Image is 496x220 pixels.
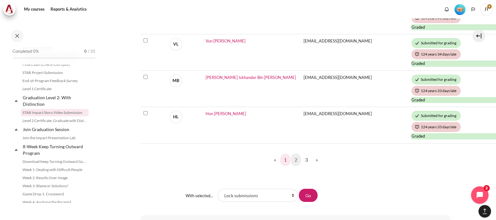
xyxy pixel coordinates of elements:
a: 3 [301,154,312,166]
a: Hon [PERSON_NAME] [206,111,246,116]
span: Collapse [13,126,19,133]
a: 2 [291,154,301,166]
span: 0 [84,48,87,55]
a: User menu [480,3,493,16]
span: » [316,156,318,164]
a: [PERSON_NAME] Iskhandar Bin [PERSON_NAME] [206,75,296,80]
a: My courses [22,3,47,16]
td: [EMAIL_ADDRESS][DOMAIN_NAME] [300,107,408,144]
a: Reports & Analytics [48,3,89,16]
a: Level 1 Certificate [21,85,89,93]
a: STAR Project Submission [21,69,89,76]
a: Download Keep Turning Outward Guide [21,158,89,165]
a: VL [170,38,185,51]
input: Go [299,189,318,202]
div: Submitted for grading [411,75,461,85]
a: Final Exam (Check-Out Quiz) [21,61,89,68]
div: Show notification window with no new notifications [442,5,451,14]
a: Week 4: Applying the Pyramid [21,198,89,206]
a: 1 [280,154,290,166]
div: 124 years 34 days late [411,49,461,59]
a: Week 1: Dealing with Difficult People [21,166,89,174]
div: Submitted for grading [411,38,461,48]
span: Collapse [13,147,19,153]
nav: Page [140,149,452,171]
a: Level 2 Certificate: Graduate with Distinction [21,117,89,125]
span: VL [170,38,182,51]
img: Level #1 [455,4,465,15]
button: [[backtotopbutton]] [479,205,491,218]
a: HL [170,111,185,123]
a: Game Drop 1: Crossword [21,190,89,198]
a: Join Graduation Session [22,125,89,134]
a: Completed 0% 0 / 25 [12,47,95,65]
a: Previous page [270,154,280,166]
button: Languages [469,5,478,14]
label: With selected... [186,193,213,199]
a: Week 3: Blame or Solutions? [21,182,89,190]
a: Next page [312,154,322,166]
div: Submitted for grading [411,111,461,121]
td: [EMAIL_ADDRESS][DOMAIN_NAME] [300,71,408,107]
a: Vun [PERSON_NAME] [206,38,246,43]
div: 124 years 33 days late [411,122,461,132]
span: MB [170,75,182,87]
span: Completed 0% [12,48,39,55]
a: Architeck Architeck [3,3,19,16]
td: [EMAIL_ADDRESS][DOMAIN_NAME] [300,34,408,71]
img: Architeck [5,5,14,14]
a: MB [170,75,185,87]
a: Join the Impact Presentation Lab [21,134,89,142]
span: JT [480,3,493,16]
div: Level #1 [455,3,465,15]
a: End-of-Program Feedback Survey [21,77,89,85]
a: STAR Impact Story Video Submission [21,109,89,116]
a: Week 2: Results Over Image [21,174,89,182]
a: Level #1 [452,3,468,15]
a: Graduation Level 2: With Distinction [22,93,89,108]
span: / 25 [88,48,95,55]
span: Collapse [13,98,19,104]
div: 124 years 33 days late [411,86,461,96]
a: 8-Week Keep Turning Outward Program [22,142,89,157]
span: HL [170,111,182,123]
span: « [274,156,276,164]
